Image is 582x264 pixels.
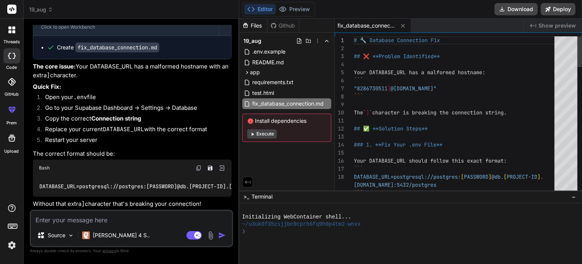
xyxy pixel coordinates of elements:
span: [ [504,173,507,180]
span: Show preview [538,22,576,29]
button: Preview [276,4,313,15]
button: Download [494,3,538,15]
code: ] [47,72,50,79]
span: Terminal [252,193,273,200]
label: GitHub [5,91,19,98]
span: PROJECT-ID [507,173,537,180]
code: DATABASE_URL=postgresql://postgres:[PASSWORD]@db.[PROJECT-ID].[DOMAIN_NAME]:5432/postgres [39,183,312,191]
img: Pick Models [68,232,74,239]
span: Initializing WebContainer shell... [242,213,351,221]
span: 19_aug [29,6,53,13]
img: Claude 4 Sonnet [82,231,90,239]
div: 2 [335,44,344,52]
span: ``` [354,165,363,172]
span: >_ [244,193,250,200]
span: ` [369,109,372,116]
span: ``` [354,77,363,84]
code: .env [73,93,87,101]
li: Replace your current with the correct format [39,125,232,136]
p: Always double-check its answers. Your in Bind [30,247,233,254]
span: [DOMAIN_NAME]:5432/postgres [354,181,436,188]
button: − [570,191,577,203]
span: character is breaking the connection string. [372,109,507,116]
div: 5 [335,68,344,77]
span: requirements.txt [252,78,295,87]
span: ``` [354,189,363,196]
span: ### 1. **Fix Your .env File** [354,141,443,148]
p: The correct format should be: [33,150,232,158]
span: PASSWORD [464,173,488,180]
li: Go to your Supabase Dashboard → Settings → Database [39,104,232,114]
span: @db. [491,173,504,180]
label: threads [3,39,20,45]
div: 3 [335,52,344,60]
code: fix_database_connection.md [75,42,159,52]
span: @[DOMAIN_NAME]" [391,85,436,92]
code: DATABASE_URL [103,125,144,133]
div: 4 [335,60,344,68]
strong: The core issue: [33,63,76,70]
span: ] [537,173,540,180]
p: Your DATABASE_URL has a malformed hostname with an extra character. [33,62,232,80]
span: privacy [102,248,116,253]
div: 17 [335,165,344,173]
div: 16 [335,157,344,165]
span: ## ❌ **Problem Identified** [354,53,440,60]
label: Upload [5,148,19,155]
span: ` [363,109,366,116]
span: ❯ [242,228,246,235]
label: code [6,64,17,71]
button: Execute [247,129,277,139]
button: Editor [244,4,276,15]
div: Files [239,22,267,29]
span: # 🔧 Database Connection Fix [354,37,440,44]
label: prem [6,120,17,126]
div: 15 [335,149,344,157]
button: Deploy [541,3,576,15]
div: 7 [335,85,344,93]
span: Your DATABASE_URL should follow this exact format: [354,157,507,164]
span: "8286730511 [354,85,387,92]
div: 10 [335,109,344,117]
button: Save file [205,163,216,173]
span: ] [366,109,369,116]
div: 13 [335,133,344,141]
li: Restart your server [39,136,232,147]
span: ~/u3uk0f35zsjjbn9cprh6fq9h0p4tm2-wnxx [242,221,361,228]
strong: Quick Fix: [33,83,61,90]
span: fix_database_connection.md [252,99,325,108]
div: 9 [335,101,344,109]
p: Without that extra character that's breaking your connection! [33,200,232,209]
p: Source [48,231,65,239]
span: Bash [39,165,50,171]
span: ``` [354,93,363,100]
span: Your DATABASE_URL has a malformed hostname: [354,69,485,76]
span: .env.example [252,47,287,56]
img: icon [218,231,226,239]
strong: Connection string [91,115,141,122]
span: The [354,109,363,116]
div: 8 [335,93,344,101]
span: Install dependencies [247,117,326,125]
img: copy [196,165,202,171]
code: ] [81,200,85,208]
img: attachment [206,231,215,240]
span: app [250,68,260,76]
div: 12 [335,125,344,133]
div: 1 [335,36,344,44]
div: 11 [335,117,344,125]
p: [PERSON_NAME] 4 S.. [93,231,150,239]
span: ] [488,173,491,180]
span: test.html [252,88,275,98]
span: README.md [252,58,285,67]
span: DATABASE_URL=postgresql://postgres: [354,173,461,180]
span: 19_aug [244,37,262,45]
span: . [540,173,543,180]
span: − [572,193,576,200]
img: Open in Browser [219,165,225,171]
li: Copy the correct [39,114,232,125]
li: Open your file [39,93,232,104]
div: Click to open Workbench [41,24,211,30]
span: fix_database_connection.md [338,22,395,29]
div: Github [267,22,299,29]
